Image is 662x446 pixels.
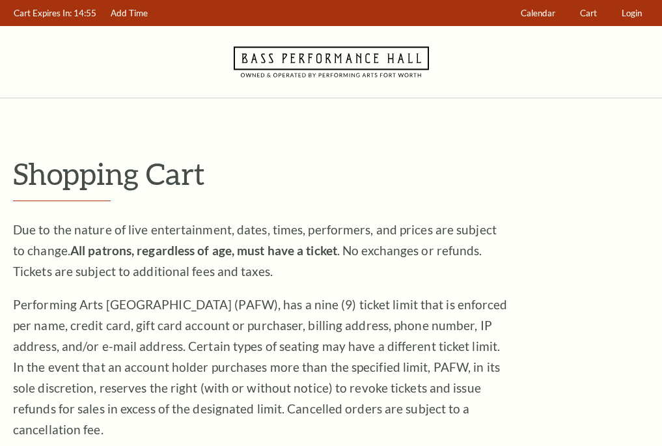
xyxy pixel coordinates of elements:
[14,8,72,18] span: Cart Expires In:
[616,1,648,26] a: Login
[622,8,642,18] span: Login
[105,1,154,26] a: Add Time
[515,1,562,26] a: Calendar
[74,8,96,18] span: 14:55
[13,157,649,190] p: Shopping Cart
[70,243,337,258] strong: All patrons, regardless of age, must have a ticket
[521,8,555,18] span: Calendar
[574,1,603,26] a: Cart
[13,294,508,440] p: Performing Arts [GEOGRAPHIC_DATA] (PAFW), has a nine (9) ticket limit that is enforced per name, ...
[580,8,597,18] span: Cart
[13,222,497,279] span: Due to the nature of live entertainment, dates, times, performers, and prices are subject to chan...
